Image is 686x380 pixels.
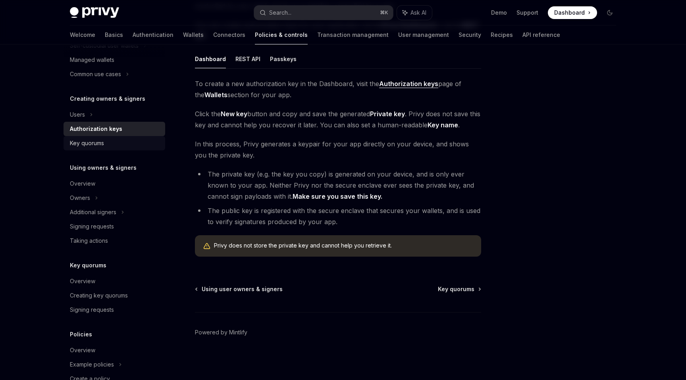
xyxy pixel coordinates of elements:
[70,345,95,355] div: Overview
[70,236,108,246] div: Taking actions
[70,261,106,270] h5: Key quorums
[133,25,173,44] a: Authentication
[270,50,297,68] button: Passkeys
[254,6,393,20] button: Search...⌘K
[64,177,165,191] a: Overview
[70,360,114,369] div: Example policies
[428,121,458,129] strong: Key name
[70,110,85,119] div: Users
[70,207,116,217] div: Additional signers
[398,25,449,44] a: User management
[438,285,480,293] a: Key quorums
[64,288,165,303] a: Creating key quorums
[195,328,247,336] a: Powered by Mintlify
[548,6,597,19] a: Dashboard
[195,50,226,68] button: Dashboard
[64,53,165,67] a: Managed wallets
[70,193,90,203] div: Owners
[64,219,165,234] a: Signing requests
[64,234,165,248] a: Taking actions
[195,138,481,161] span: In this process, Privy generates a keypair for your app directly on your device, and shows you th...
[70,291,128,300] div: Creating key quorums
[195,78,481,100] span: To create a new authorization key in the Dashboard, visit the page of the section for your app.
[522,25,560,44] a: API reference
[70,55,114,65] div: Managed wallets
[204,91,227,99] strong: Wallets
[491,9,507,17] a: Demo
[70,138,104,148] div: Key quorums
[438,285,474,293] span: Key quorums
[370,110,405,118] strong: Private key
[70,25,95,44] a: Welcome
[70,163,137,173] h5: Using owners & signers
[105,25,123,44] a: Basics
[70,94,145,104] h5: Creating owners & signers
[202,285,283,293] span: Using user owners & signers
[196,285,283,293] a: Using user owners & signers
[269,8,291,17] div: Search...
[203,242,211,250] svg: Warning
[70,305,114,315] div: Signing requests
[70,7,119,18] img: dark logo
[64,343,165,357] a: Overview
[64,122,165,136] a: Authorization keys
[64,136,165,150] a: Key quorums
[70,69,121,79] div: Common use cases
[195,169,481,202] li: The private key (e.g. the key you copy) is generated on your device, and is only ever known to yo...
[293,192,382,200] strong: Make sure you save this key.
[70,330,92,339] h5: Policies
[70,276,95,286] div: Overview
[554,9,585,17] span: Dashboard
[214,242,473,249] span: Privy does not store the private key and cannot help you retrieve it.
[195,205,481,227] li: The public key is registered with the secure enclave that secures your wallets, and is used to ve...
[255,25,308,44] a: Policies & controls
[70,222,114,231] div: Signing requests
[64,274,165,288] a: Overview
[195,108,481,131] span: Click the button and copy and save the generated . Privy does not save this key and cannot help y...
[459,25,481,44] a: Security
[183,25,204,44] a: Wallets
[380,10,388,16] span: ⌘ K
[64,303,165,317] a: Signing requests
[70,124,122,134] div: Authorization keys
[213,25,245,44] a: Connectors
[397,6,432,20] button: Ask AI
[603,6,616,19] button: Toggle dark mode
[516,9,538,17] a: Support
[235,50,260,68] button: REST API
[379,80,438,88] a: Authorization keys
[221,110,247,118] strong: New key
[70,179,95,188] div: Overview
[410,9,426,17] span: Ask AI
[491,25,513,44] a: Recipes
[317,25,389,44] a: Transaction management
